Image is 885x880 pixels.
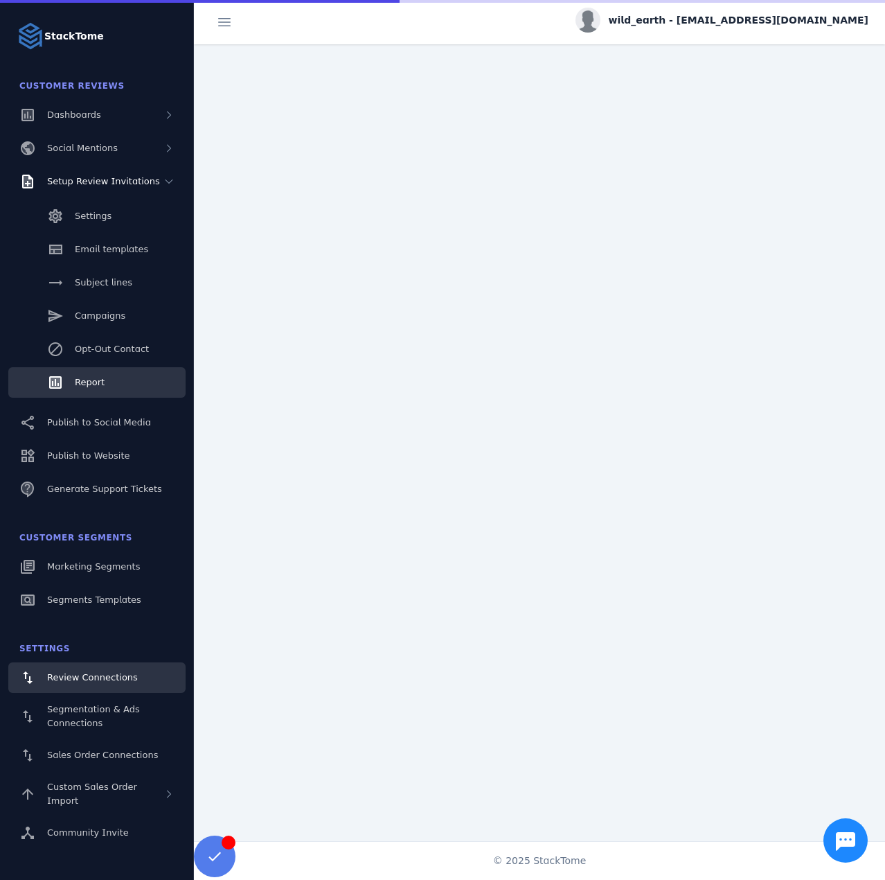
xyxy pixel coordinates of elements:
span: Segmentation & Ads Connections [47,704,140,728]
span: Customer Reviews [19,81,125,91]
span: Subject lines [75,277,132,288]
a: Review Connections [8,662,186,693]
span: Community Invite [47,827,129,838]
span: Settings [75,211,111,221]
span: wild_earth - [EMAIL_ADDRESS][DOMAIN_NAME] [609,13,868,28]
span: Settings [19,644,70,653]
button: wild_earth - [EMAIL_ADDRESS][DOMAIN_NAME] [575,8,868,33]
span: Setup Review Invitations [47,176,160,186]
a: Generate Support Tickets [8,474,186,504]
span: Publish to Website [47,450,129,461]
a: Settings [8,201,186,231]
a: Publish to Website [8,441,186,471]
span: Review Connections [47,672,138,683]
span: Email templates [75,244,148,254]
a: Report [8,367,186,398]
a: Segmentation & Ads Connections [8,696,186,737]
a: Segments Templates [8,585,186,615]
span: Custom Sales Order Import [47,782,137,806]
span: Customer Segments [19,533,132,543]
span: Marketing Segments [47,561,140,572]
a: Campaigns [8,301,186,331]
span: Campaigns [75,310,125,321]
span: Report [75,377,105,387]
span: Publish to Social Media [47,417,151,428]
a: Sales Order Connections [8,740,186,771]
span: Opt-Out Contact [75,344,149,354]
strong: StackTome [44,29,104,44]
span: Segments Templates [47,595,141,605]
a: Community Invite [8,818,186,848]
a: Publish to Social Media [8,407,186,438]
span: Generate Support Tickets [47,484,162,494]
span: Dashboards [47,109,101,120]
img: profile.jpg [575,8,600,33]
a: Subject lines [8,267,186,298]
span: Sales Order Connections [47,750,158,760]
span: © 2025 StackTome [493,854,587,868]
a: Marketing Segments [8,552,186,582]
span: Social Mentions [47,143,118,153]
a: Opt-Out Contact [8,334,186,364]
img: Logo image [17,22,44,50]
a: Email templates [8,234,186,265]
